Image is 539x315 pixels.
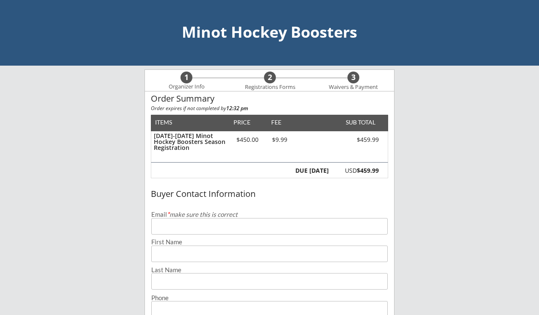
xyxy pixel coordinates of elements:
div: 1 [181,73,192,82]
div: ITEMS [155,119,185,125]
div: Order Summary [151,94,388,103]
div: Email [151,211,388,218]
div: Registrations Forms [241,84,299,91]
div: FEE [265,119,287,125]
strong: $459.99 [357,166,379,174]
div: $450.00 [229,137,265,143]
div: Organizer Info [163,83,210,90]
div: Order expires if not completed by [151,106,388,111]
div: USD [333,168,379,174]
div: DUE [DATE] [294,168,329,174]
em: make sure this is correct [167,210,238,218]
div: Minot Hockey Boosters [8,25,531,40]
div: PRICE [229,119,254,125]
div: [DATE]-[DATE] Minot Hockey Boosters Season Registration [154,133,225,151]
div: First Name [151,239,388,245]
div: Last Name [151,267,388,273]
strong: 12:32 pm [226,105,248,112]
div: 2 [264,73,276,82]
div: $9.99 [265,137,294,143]
div: 3 [347,73,359,82]
div: Phone [151,295,388,301]
div: $459.99 [331,137,379,143]
div: Waivers & Payment [324,84,383,91]
div: SUB TOTAL [342,119,375,125]
div: Buyer Contact Information [151,189,388,199]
